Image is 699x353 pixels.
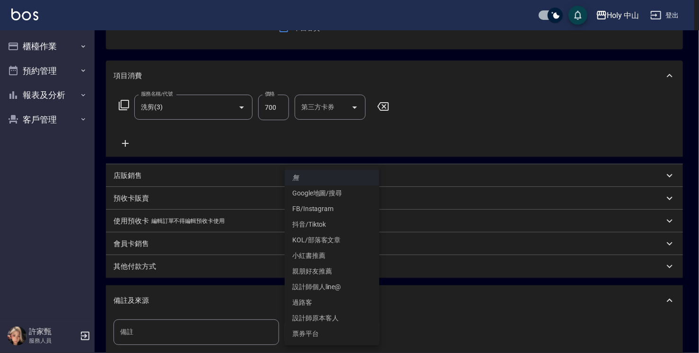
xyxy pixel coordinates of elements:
[285,232,379,248] li: KOL/部落客文章
[285,310,379,326] li: 設計師原本客人
[285,185,379,201] li: Google地圖/搜尋
[285,279,379,295] li: 設計師個人line@
[285,295,379,310] li: 過路客
[285,248,379,264] li: 小紅書推薦
[285,264,379,279] li: 親朋好友推薦
[285,201,379,217] li: FB/Instagram
[285,217,379,232] li: 抖音/Tiktok
[285,326,379,342] li: 票券平台
[292,173,299,183] em: 無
